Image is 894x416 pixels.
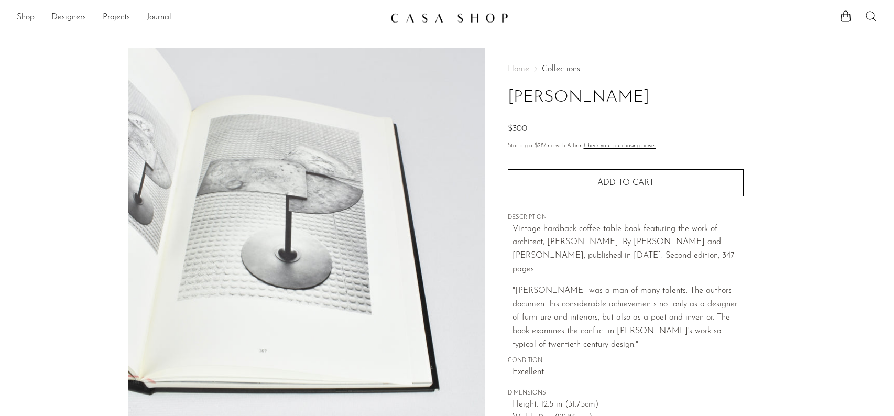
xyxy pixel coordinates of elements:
[535,143,544,149] span: $28
[17,11,35,25] a: Shop
[508,169,744,196] button: Add to cart
[508,213,744,223] span: DESCRIPTION
[508,65,744,73] nav: Breadcrumbs
[542,65,580,73] a: Collections
[103,11,130,25] a: Projects
[508,356,744,366] span: CONDITION
[513,223,744,276] p: Vintage hardback coffee table book featuring the work of architect, [PERSON_NAME]. By [PERSON_NAM...
[508,125,527,133] span: $300
[513,284,744,352] p: "[PERSON_NAME] was a man of many talents. The authors document his considerable achievements not ...
[597,179,654,187] span: Add to cart
[584,143,656,149] a: Check your purchasing power - Learn more about Affirm Financing (opens in modal)
[147,11,171,25] a: Journal
[51,11,86,25] a: Designers
[508,389,744,398] span: DIMENSIONS
[513,366,744,379] span: Excellent.
[17,9,382,27] nav: Desktop navigation
[508,84,744,111] h1: [PERSON_NAME]
[508,65,529,73] span: Home
[513,398,744,412] span: Height: 12.5 in (31.75cm)
[508,141,744,151] p: Starting at /mo with Affirm.
[17,9,382,27] ul: NEW HEADER MENU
